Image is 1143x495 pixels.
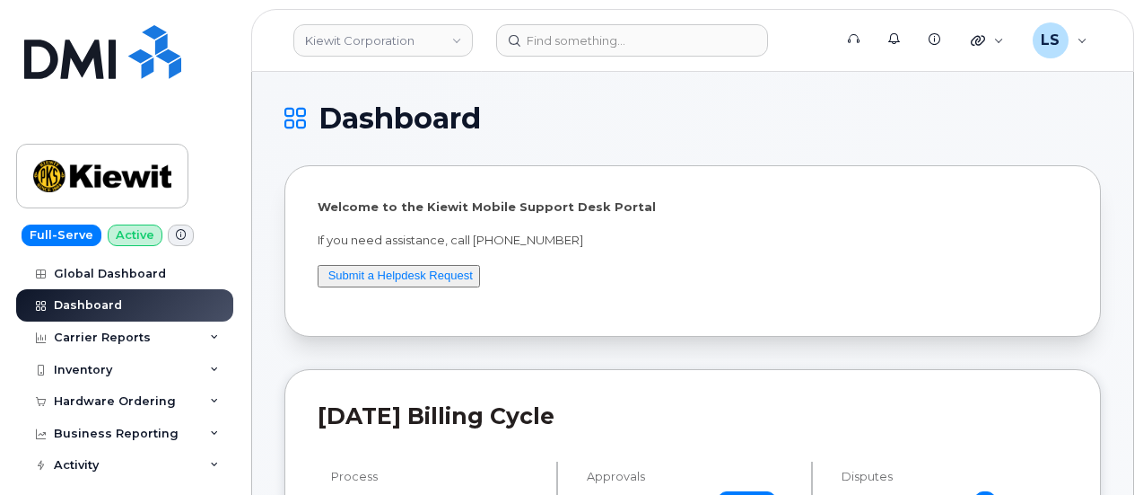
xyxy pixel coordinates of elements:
p: Welcome to the Kiewit Mobile Support Desk Portal [318,199,1068,216]
span: Dashboard [318,105,481,132]
h4: Approvals [587,470,797,483]
iframe: Messenger Launcher [1065,417,1130,482]
h4: Process [331,470,541,483]
h4: Disputes [842,470,1068,483]
a: Submit a Helpdesk Request [328,269,473,282]
p: If you need assistance, call [PHONE_NUMBER] [318,232,1068,249]
button: Submit a Helpdesk Request [318,265,480,287]
h2: [DATE] Billing Cycle [318,402,1068,429]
